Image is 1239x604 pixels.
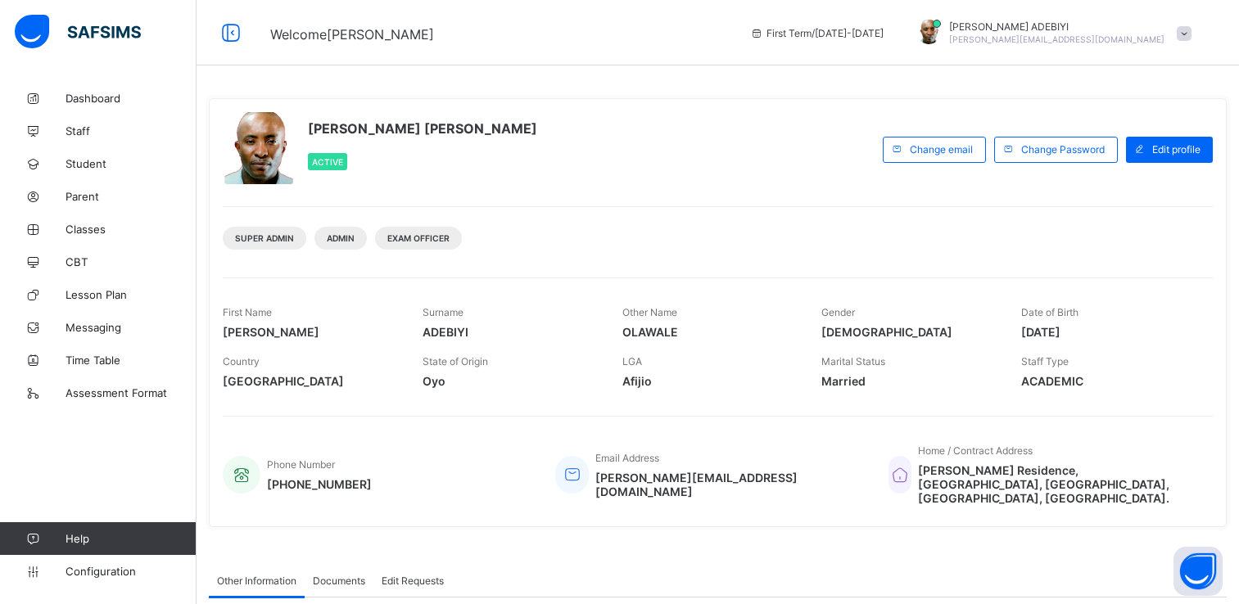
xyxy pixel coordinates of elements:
[918,444,1033,457] span: Home / Contract Address
[382,575,444,587] span: Edit Requests
[622,306,677,318] span: Other Name
[423,374,598,388] span: Oyo
[223,355,260,367] span: Country
[267,458,335,471] span: Phone Number
[1021,143,1105,156] span: Change Password
[217,575,296,587] span: Other Information
[1152,143,1201,156] span: Edit profile
[1021,306,1078,318] span: Date of Birth
[622,355,642,367] span: LGA
[1021,355,1069,367] span: Staff Type
[66,190,197,203] span: Parent
[223,374,398,388] span: [GEOGRAPHIC_DATA]
[66,288,197,301] span: Lesson Plan
[622,325,798,339] span: OLAWALE
[66,223,197,236] span: Classes
[910,143,973,156] span: Change email
[918,463,1196,505] span: [PERSON_NAME] Residence, [GEOGRAPHIC_DATA], [GEOGRAPHIC_DATA], [GEOGRAPHIC_DATA], [GEOGRAPHIC_DATA].
[66,532,196,545] span: Help
[821,355,885,367] span: Marital Status
[387,233,450,243] span: Exam Officer
[66,157,197,170] span: Student
[595,471,863,498] span: [PERSON_NAME][EMAIL_ADDRESS][DOMAIN_NAME]
[15,15,141,49] img: safsims
[66,321,197,334] span: Messaging
[622,374,798,388] span: Afijio
[423,325,598,339] span: ADEBIYI
[66,124,197,137] span: Staff
[821,325,997,339] span: [DEMOGRAPHIC_DATA]
[821,306,855,318] span: Gender
[66,92,197,105] span: Dashboard
[267,477,372,491] span: [PHONE_NUMBER]
[750,27,884,39] span: session/term information
[423,306,463,318] span: Surname
[223,306,272,318] span: First Name
[313,575,365,587] span: Documents
[1021,325,1196,339] span: [DATE]
[949,34,1164,44] span: [PERSON_NAME][EMAIL_ADDRESS][DOMAIN_NAME]
[66,354,197,367] span: Time Table
[900,20,1200,47] div: ALEXANDERADEBIYI
[66,386,197,399] span: Assessment Format
[423,355,488,367] span: State of Origin
[327,233,355,243] span: Admin
[1021,374,1196,388] span: ACADEMIC
[949,20,1164,33] span: [PERSON_NAME] ADEBIYI
[235,233,294,243] span: Super Admin
[270,26,434,43] span: Welcome [PERSON_NAME]
[308,120,537,137] span: [PERSON_NAME] [PERSON_NAME]
[1173,547,1223,596] button: Open asap
[66,255,197,268] span: CBT
[595,452,659,464] span: Email Address
[821,374,997,388] span: Married
[312,157,343,167] span: Active
[223,325,398,339] span: [PERSON_NAME]
[66,565,196,578] span: Configuration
